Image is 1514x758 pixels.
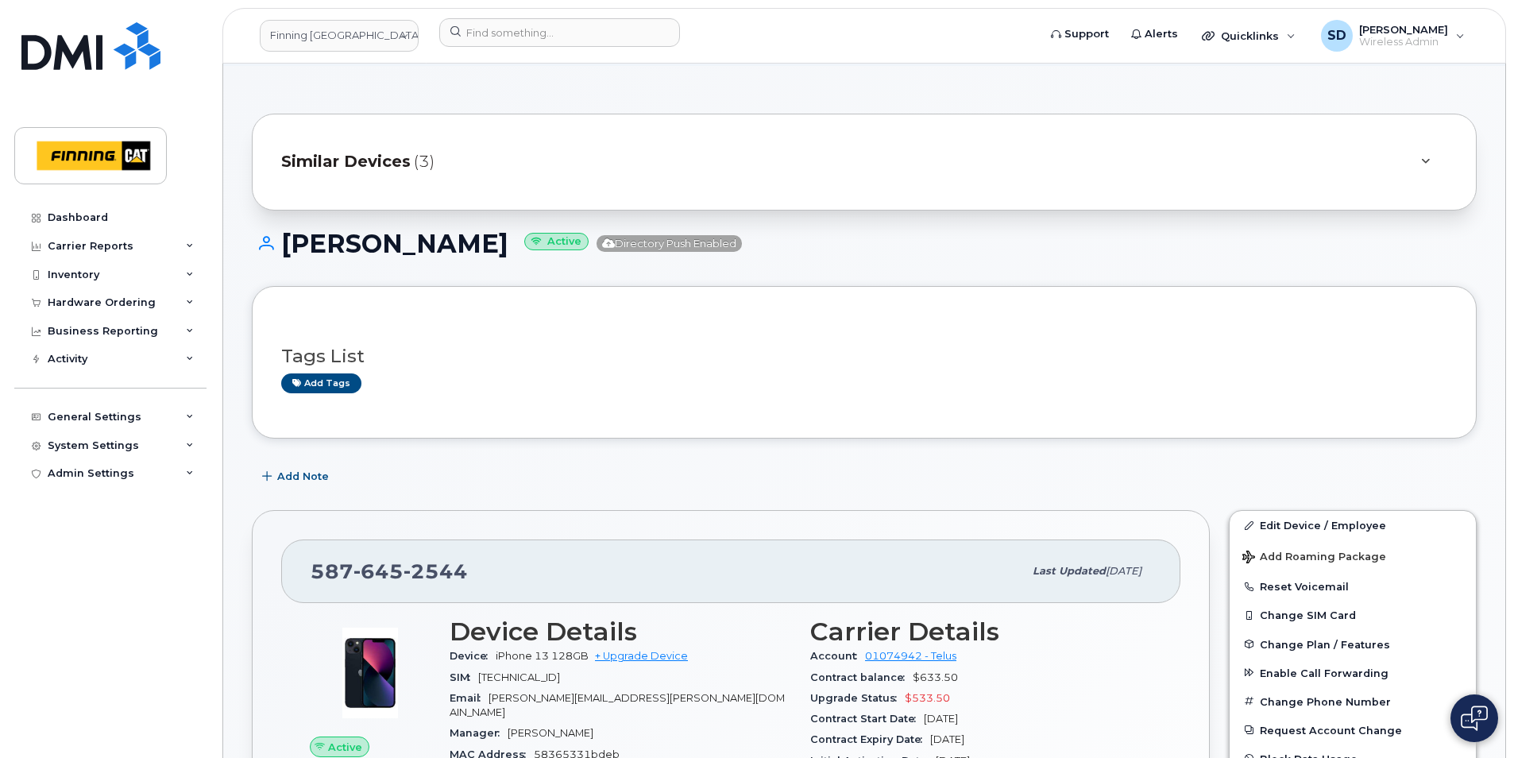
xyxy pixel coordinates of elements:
[1230,630,1476,659] button: Change Plan / Features
[905,692,950,704] span: $533.50
[311,559,468,583] span: 587
[281,346,1447,366] h3: Tags List
[450,692,489,704] span: Email
[524,233,589,251] small: Active
[1359,36,1448,48] span: Wireless Admin
[353,559,404,583] span: 645
[913,671,958,683] span: $633.50
[328,740,362,755] span: Active
[252,462,342,491] button: Add Note
[322,625,418,721] img: image20231002-4137094-11ngalm.jpeg
[277,469,329,484] span: Add Note
[1230,572,1476,601] button: Reset Voicemail
[595,650,688,662] a: + Upgrade Device
[1120,18,1189,50] a: Alerts
[810,650,865,662] span: Account
[810,617,1152,646] h3: Carrier Details
[260,20,419,52] a: Finning Canada
[865,650,956,662] a: 01074942 - Telus
[1230,511,1476,539] a: Edit Device / Employee
[924,713,958,725] span: [DATE]
[597,235,742,252] span: Directory Push Enabled
[478,671,560,683] span: [TECHNICAL_ID]
[810,692,905,704] span: Upgrade Status
[1230,687,1476,716] button: Change Phone Number
[810,713,924,725] span: Contract Start Date
[1260,638,1390,650] span: Change Plan / Features
[1064,26,1109,42] span: Support
[810,733,930,745] span: Contract Expiry Date
[1230,716,1476,744] button: Request Account Change
[404,559,468,583] span: 2544
[1230,659,1476,687] button: Enable Call Forwarding
[414,150,435,173] span: (3)
[1327,26,1346,45] span: SD
[450,617,791,646] h3: Device Details
[450,727,508,739] span: Manager
[439,18,680,47] input: Find something...
[1191,20,1307,52] div: Quicklinks
[1242,551,1386,566] span: Add Roaming Package
[450,692,785,718] span: [PERSON_NAME][EMAIL_ADDRESS][PERSON_NAME][DOMAIN_NAME]
[252,230,1477,257] h1: [PERSON_NAME]
[1461,706,1488,731] img: Open chat
[450,650,496,662] span: Device
[496,650,589,662] span: iPhone 13 128GB
[1310,20,1476,52] div: Sandy Denham
[281,150,411,173] span: Similar Devices
[1106,565,1141,577] span: [DATE]
[1230,539,1476,572] button: Add Roaming Package
[508,727,593,739] span: [PERSON_NAME]
[1145,26,1178,42] span: Alerts
[1260,667,1388,679] span: Enable Call Forwarding
[1033,565,1106,577] span: Last updated
[1359,23,1448,36] span: [PERSON_NAME]
[810,671,913,683] span: Contract balance
[1230,601,1476,629] button: Change SIM Card
[450,671,478,683] span: SIM
[1040,18,1120,50] a: Support
[930,733,964,745] span: [DATE]
[1221,29,1279,42] span: Quicklinks
[281,373,361,393] a: Add tags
